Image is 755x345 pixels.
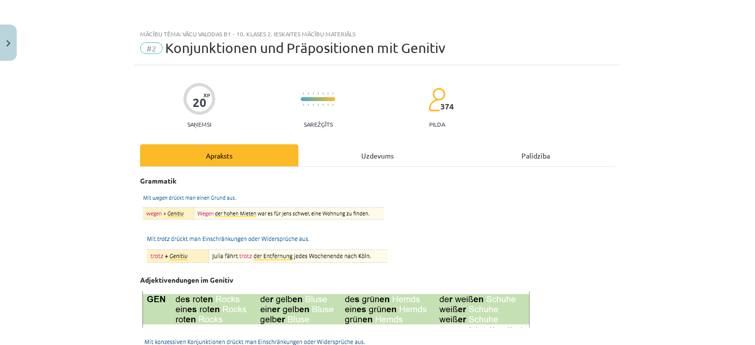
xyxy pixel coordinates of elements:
[140,42,163,54] span: #2
[313,104,314,106] img: icon-short-line-57e1e144782c952c97e751825c79c345078a6d821885a25fce030b3d8c18986b.svg
[440,102,454,111] span: 374
[140,144,298,166] div: Apraksts
[327,104,328,106] img: icon-short-line-57e1e144782c952c97e751825c79c345078a6d821885a25fce030b3d8c18986b.svg
[298,144,457,166] div: Uzdevums
[303,92,304,95] img: icon-short-line-57e1e144782c952c97e751825c79c345078a6d821885a25fce030b3d8c18986b.svg
[304,121,333,128] p: Sarežģīts
[318,104,319,106] img: icon-short-line-57e1e144782c952c97e751825c79c345078a6d821885a25fce030b3d8c18986b.svg
[322,92,323,95] img: icon-short-line-57e1e144782c952c97e751825c79c345078a6d821885a25fce030b3d8c18986b.svg
[165,40,445,56] span: Konjunktionen und Präpositionen mit Genitiv
[308,92,309,95] img: icon-short-line-57e1e144782c952c97e751825c79c345078a6d821885a25fce030b3d8c18986b.svg
[429,121,445,128] p: pilda
[322,104,323,106] img: icon-short-line-57e1e144782c952c97e751825c79c345078a6d821885a25fce030b3d8c18986b.svg
[140,176,176,185] b: Grammatik
[428,87,445,112] img: students-c634bb4e5e11cddfef0936a35e636f08e4e9abd3cc4e673bd6f9a4125e45ecb1.svg
[303,104,304,106] img: icon-short-line-57e1e144782c952c97e751825c79c345078a6d821885a25fce030b3d8c18986b.svg
[318,92,319,95] img: icon-short-line-57e1e144782c952c97e751825c79c345078a6d821885a25fce030b3d8c18986b.svg
[457,144,615,166] div: Palīdzība
[140,30,615,37] div: Mācību tēma: Vācu valodas b1 - 10. klases 2. ieskaites mācību materiāls
[193,96,206,109] div: 20
[140,275,233,284] b: Adjektivendungen im Genitiv
[332,92,333,95] img: icon-short-line-57e1e144782c952c97e751825c79c345078a6d821885a25fce030b3d8c18986b.svg
[332,104,333,106] img: icon-short-line-57e1e144782c952c97e751825c79c345078a6d821885a25fce030b3d8c18986b.svg
[6,40,10,47] img: icon-close-lesson-0947bae3869378f0d4975bcd49f059093ad1ed9edebbc8119c70593378902aed.svg
[183,121,215,128] p: Saņemsi
[308,104,309,106] img: icon-short-line-57e1e144782c952c97e751825c79c345078a6d821885a25fce030b3d8c18986b.svg
[327,92,328,95] img: icon-short-line-57e1e144782c952c97e751825c79c345078a6d821885a25fce030b3d8c18986b.svg
[313,92,314,95] img: icon-short-line-57e1e144782c952c97e751825c79c345078a6d821885a25fce030b3d8c18986b.svg
[203,92,210,98] span: XP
